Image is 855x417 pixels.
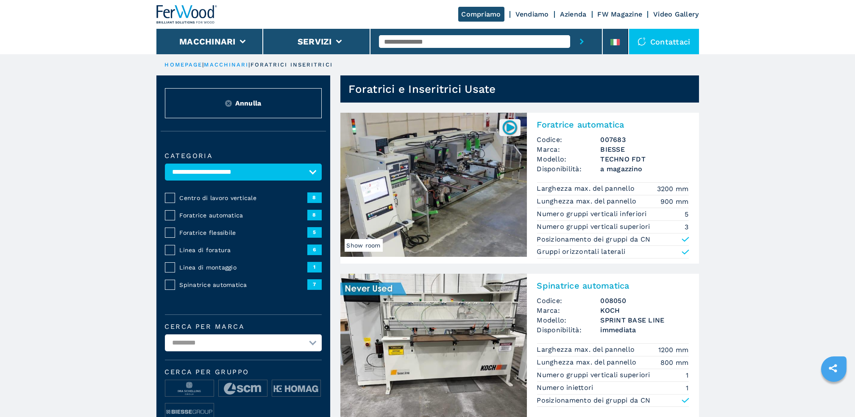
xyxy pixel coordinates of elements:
[685,209,688,219] em: 5
[537,184,637,193] p: Larghezza max. del pannello
[537,154,601,164] span: Modello:
[272,380,320,397] img: image
[653,10,699,18] a: Video Gallery
[537,145,601,154] span: Marca:
[251,61,333,69] p: foratrici inseritrici
[307,279,322,289] span: 7
[537,197,639,206] p: Lunghezza max. del pannello
[537,396,651,405] p: Posizionamento dei gruppi da CN
[537,222,653,231] p: Numero gruppi verticali superiori
[537,209,649,219] p: Numero gruppi verticali inferiori
[307,210,322,220] span: 8
[601,315,689,325] h3: SPRINT BASE LINE
[307,262,322,272] span: 1
[165,380,214,397] img: image
[660,197,689,206] em: 900 mm
[686,383,688,393] em: 1
[180,228,307,237] span: Foratrice flessibile
[601,296,689,306] h3: 008050
[340,113,527,257] img: Foratrice automatica BIESSE TECHNO FDT
[638,37,646,46] img: Contattaci
[165,323,322,330] label: Cerca per marca
[658,345,689,355] em: 1200 mm
[180,246,307,254] span: Linea di foratura
[340,113,699,264] a: Foratrice automatica BIESSE TECHNO FDTShow room007683Foratrice automaticaCodice:007683Marca:BIESS...
[537,370,653,380] p: Numero gruppi verticali superiori
[601,164,689,174] span: a magazzino
[180,263,307,272] span: Linea di montaggio
[686,370,688,380] em: 1
[501,119,518,136] img: 007683
[204,61,249,68] a: macchinari
[660,358,689,367] em: 800 mm
[165,61,203,68] a: HOMEPAGE
[537,135,601,145] span: Codice:
[570,29,593,54] button: submit-button
[537,358,639,367] p: Lunghezza max. del pannello
[819,379,849,411] iframe: Chat
[180,194,307,202] span: Centro di lavoro verticale
[537,325,601,335] span: Disponibilità:
[165,153,322,159] label: Categoria
[537,235,651,244] p: Posizionamento dei gruppi da CN
[537,345,637,354] p: Larghezza max. del pannello
[629,29,699,54] div: Contattaci
[180,281,307,289] span: Spinatrice automatica
[601,325,689,335] span: immediata
[601,135,689,145] h3: 007683
[601,154,689,164] h3: TECHNO FDT
[307,192,322,203] span: 8
[537,164,601,174] span: Disponibilità:
[298,36,332,47] button: Servizi
[307,245,322,255] span: 6
[537,281,689,291] h2: Spinatrice automatica
[156,5,217,24] img: Ferwood
[235,98,262,108] span: Annulla
[601,145,689,154] h3: BIESSE
[537,315,601,325] span: Modello:
[179,36,236,47] button: Macchinari
[657,184,689,194] em: 3200 mm
[225,100,232,107] img: Reset
[165,88,322,118] button: ResetAnnulla
[202,61,204,68] span: |
[345,239,383,252] span: Show room
[165,369,322,375] span: Cerca per Gruppo
[537,247,626,256] p: Gruppi orizzontali laterali
[458,7,504,22] a: Compriamo
[601,306,689,315] h3: KOCH
[180,211,307,220] span: Foratrice automatica
[307,227,322,237] span: 5
[515,10,549,18] a: Vendiamo
[219,380,267,397] img: image
[537,383,596,392] p: Numero iniettori
[249,61,251,68] span: |
[537,120,689,130] h2: Foratrice automatica
[685,222,688,232] em: 3
[349,82,496,96] h1: Foratrici e Inseritrici Usate
[822,358,844,379] a: sharethis
[537,306,601,315] span: Marca:
[537,296,601,306] span: Codice:
[560,10,587,18] a: Azienda
[598,10,643,18] a: FW Magazine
